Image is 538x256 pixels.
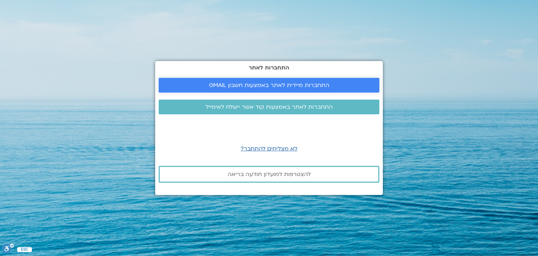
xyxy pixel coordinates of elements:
[241,145,297,153] a: לא מצליחים להתחבר?
[159,65,379,71] h2: התחברות לאתר
[159,78,379,93] a: התחברות מיידית לאתר באמצעות חשבון GMAIL
[206,104,333,110] span: התחברות לאתר באמצעות קוד אשר יישלח לאימייל
[228,171,311,177] span: להצטרפות למועדון תודעה בריאה
[159,100,379,114] a: התחברות לאתר באמצעות קוד אשר יישלח לאימייל
[159,166,379,183] a: להצטרפות למועדון תודעה בריאה
[209,82,329,88] span: התחברות מיידית לאתר באמצעות חשבון GMAIL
